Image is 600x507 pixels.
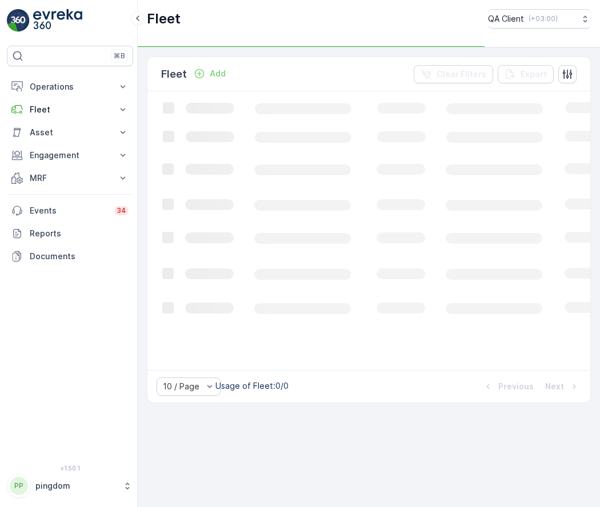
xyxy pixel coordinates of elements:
[521,69,547,80] p: Export
[30,228,129,239] p: Reports
[498,65,554,83] button: Export
[33,9,82,32] img: logo_light-DOdMpM7g.png
[529,14,558,23] p: ( +03:00 )
[7,121,133,144] button: Asset
[147,10,181,28] p: Fleet
[215,380,289,392] p: Usage of Fleet : 0/0
[30,251,129,262] p: Documents
[545,381,564,392] p: Next
[7,167,133,190] button: MRF
[437,69,486,80] p: Clear Filters
[488,13,524,25] p: QA Client
[30,104,110,115] p: Fleet
[210,68,226,79] p: Add
[7,144,133,167] button: Engagement
[414,65,493,83] button: Clear Filters
[7,474,133,498] button: PPpingdom
[30,172,110,184] p: MRF
[7,75,133,98] button: Operations
[7,199,133,222] a: Events34
[189,67,230,81] button: Add
[498,381,534,392] p: Previous
[481,380,535,393] button: Previous
[7,9,30,32] img: logo
[7,245,133,268] a: Documents
[35,480,117,492] p: pingdom
[30,81,110,92] p: Operations
[488,9,591,29] button: QA Client(+03:00)
[30,205,107,216] p: Events
[544,380,581,393] button: Next
[7,465,133,472] span: v 1.50.1
[10,477,28,495] div: PP
[30,127,110,138] p: Asset
[7,98,133,121] button: Fleet
[30,150,110,161] p: Engagement
[114,51,125,61] p: ⌘B
[117,206,126,215] p: 34
[7,222,133,245] a: Reports
[161,66,187,82] p: Fleet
